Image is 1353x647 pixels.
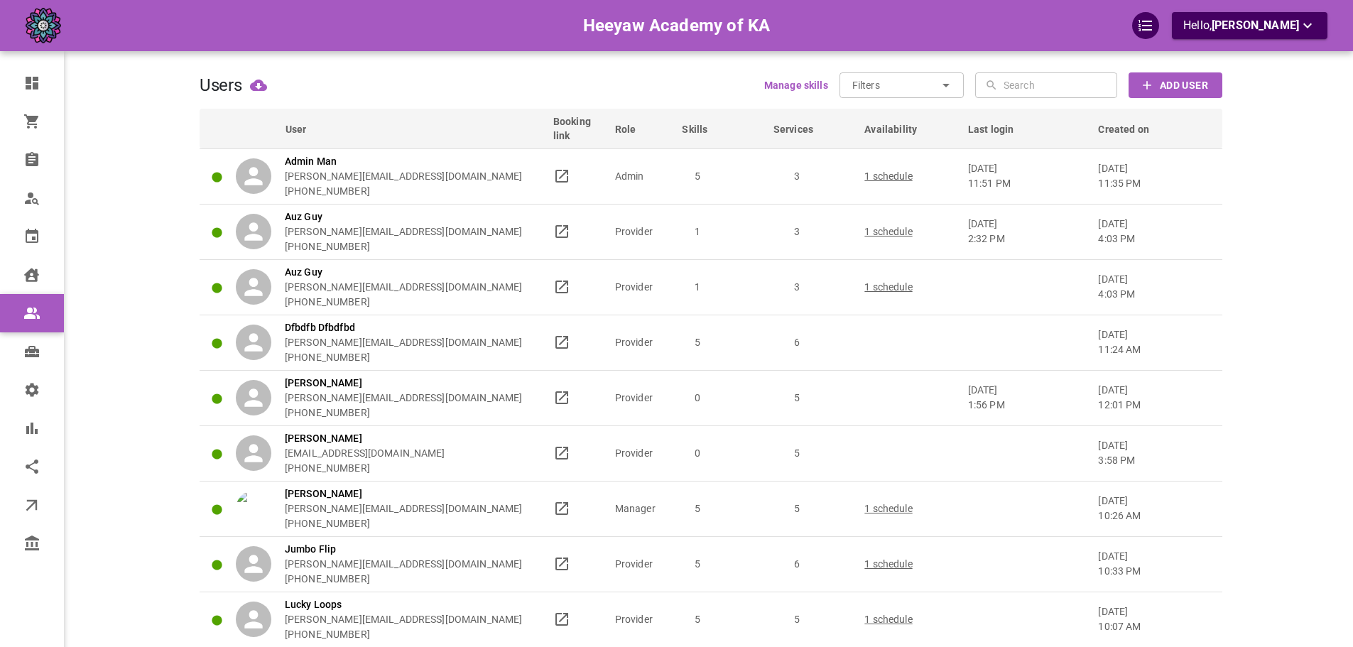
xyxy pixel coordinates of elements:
p: [PERSON_NAME][EMAIL_ADDRESS][DOMAIN_NAME] [285,224,522,239]
th: Booking link [547,109,609,148]
p: 6 [758,335,836,350]
p: 3 [758,224,836,239]
p: 12:01 pm [1098,398,1210,413]
b: Manage skills [764,80,828,91]
p: Provider [615,612,670,627]
p: Manager [615,501,670,516]
p: 3 [758,280,836,295]
p: [PHONE_NUMBER] [285,184,522,199]
p: Provider [615,224,670,239]
span: [PERSON_NAME] [1212,18,1299,32]
p: 11:35 pm [1098,176,1210,191]
p: 1 schedule [864,280,955,295]
p: 5 [658,335,737,350]
p: 1 schedule [864,169,955,184]
a: Manage skills [764,78,828,92]
p: [PHONE_NUMBER] [285,239,522,254]
p: [DATE] [1098,438,1210,468]
p: [PHONE_NUMBER] [285,461,445,476]
img: User [236,491,271,526]
p: 5 [758,612,836,627]
p: 5 [658,612,737,627]
p: [PERSON_NAME][EMAIL_ADDRESS][DOMAIN_NAME] [285,335,522,350]
p: [PHONE_NUMBER] [285,350,522,365]
p: [PHONE_NUMBER] [285,516,522,531]
p: [PERSON_NAME][EMAIL_ADDRESS][DOMAIN_NAME] [285,501,522,516]
svg: Export [250,77,267,94]
p: [DATE] [1098,383,1210,413]
p: [DATE] [1098,549,1210,579]
p: 4:03 pm [1098,287,1210,302]
svg: Active [211,393,223,405]
p: Dfbdfb Dfbdfbd [285,320,522,335]
p: 0 [658,391,737,406]
span: User [236,122,325,136]
p: Provider [615,557,670,572]
p: [PHONE_NUMBER] [285,572,522,587]
p: 5 [758,446,836,461]
p: [DATE] [1098,217,1210,246]
p: [PERSON_NAME] [285,376,522,391]
p: 5 [658,169,737,184]
p: [PERSON_NAME][EMAIL_ADDRESS][DOMAIN_NAME] [285,612,522,627]
h6: Heeyaw Academy of KA [583,12,771,39]
p: 3:58 pm [1098,453,1210,468]
p: [DATE] [968,161,1086,191]
p: 3 [758,169,836,184]
span: Availability [864,122,935,136]
p: [PERSON_NAME][EMAIL_ADDRESS][DOMAIN_NAME] [285,169,522,184]
p: Provider [615,391,670,406]
p: Provider [615,335,670,350]
p: [EMAIL_ADDRESS][DOMAIN_NAME] [285,446,445,461]
p: [PERSON_NAME][EMAIL_ADDRESS][DOMAIN_NAME] [285,557,522,572]
p: [DATE] [1098,272,1210,302]
p: 5 [758,391,836,406]
p: [PHONE_NUMBER] [285,406,522,420]
p: Auz Guy [285,265,522,280]
p: 2:32 pm [968,232,1086,246]
p: [PERSON_NAME][EMAIL_ADDRESS][DOMAIN_NAME] [285,280,522,295]
span: Created on [1098,122,1168,136]
p: Provider [615,446,670,461]
span: Add User [1160,77,1208,94]
p: 11:24 am [1098,342,1210,357]
p: 5 [758,501,836,516]
p: 1 [658,280,737,295]
span: Services [773,122,832,136]
p: [PHONE_NUMBER] [285,295,522,310]
p: 1:56 pm [968,398,1086,413]
p: Admin [615,169,670,184]
p: Lucky Loops [285,597,522,612]
p: [DATE] [1098,327,1210,357]
p: [DATE] [1098,161,1210,191]
svg: Active [211,448,223,460]
p: 1 schedule [864,612,955,627]
p: [DATE] [1098,604,1210,634]
svg: Active [211,614,223,626]
p: 0 [658,446,737,461]
p: 1 schedule [864,557,955,572]
p: [PERSON_NAME] [285,486,522,501]
svg: Active [211,337,223,349]
p: Auz Guy [285,210,522,224]
p: [DATE] [968,383,1086,413]
svg: Active [211,282,223,294]
p: Provider [615,280,670,295]
button: Hello,[PERSON_NAME] [1172,12,1327,39]
p: 5 [658,501,737,516]
span: Last login [968,122,1033,136]
span: Skills [682,122,726,136]
p: 10:26 am [1098,509,1210,523]
p: Hello, [1183,17,1316,35]
button: Add User [1129,72,1222,98]
svg: Active [211,227,223,239]
p: 4:03 pm [1098,232,1210,246]
p: [PERSON_NAME] [285,431,445,446]
svg: Active [211,171,223,183]
span: Role [615,122,655,136]
img: company-logo [26,8,61,43]
p: [PERSON_NAME][EMAIL_ADDRESS][DOMAIN_NAME] [285,391,522,406]
p: [DATE] [1098,494,1210,523]
p: 11:51 pm [968,176,1086,191]
p: Admin Man [285,154,522,169]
